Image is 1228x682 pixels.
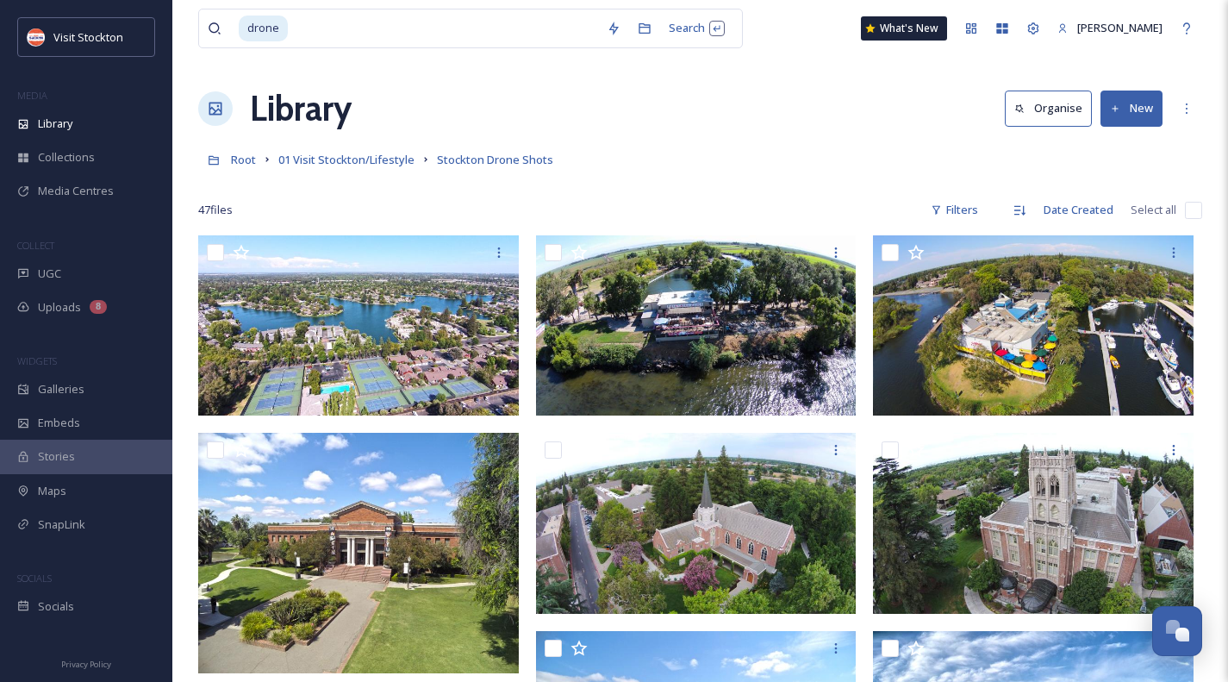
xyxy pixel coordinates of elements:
[250,83,352,135] a: Library
[61,653,111,673] a: Privacy Policy
[922,193,987,227] div: Filters
[231,152,256,167] span: Root
[1049,11,1171,45] a: [PERSON_NAME]
[38,266,61,282] span: UGC
[1005,91,1092,126] button: Organise
[198,235,519,416] img: 399382f69e968349ea32157b6bf318e42eaa56d6.jpg
[1005,91,1100,126] a: Organise
[437,152,553,167] span: Stockton Drone Shots
[278,152,415,167] span: 01 Visit Stockton/Lifestyle
[239,16,288,41] span: drone
[38,183,114,199] span: Media Centres
[90,300,107,314] div: 8
[1152,606,1202,656] button: Open Chat
[53,29,123,45] span: Visit Stockton
[1131,202,1176,218] span: Select all
[38,415,80,431] span: Embeds
[278,149,415,170] a: 01 Visit Stockton/Lifestyle
[1100,91,1163,126] button: New
[536,433,857,613] img: 519c1586f98f6867015a29474e26c3ee1e9dcd4d.jpg
[38,149,95,166] span: Collections
[660,11,733,45] div: Search
[231,149,256,170] a: Root
[873,433,1194,613] img: c0f3e44417a92fdd2465096508483ab2ef3dcaf7.jpg
[38,299,81,316] span: Uploads
[1077,20,1163,35] span: [PERSON_NAME]
[61,659,111,670] span: Privacy Policy
[17,572,52,585] span: SOCIALS
[17,354,57,367] span: WIDGETS
[198,202,233,218] span: 47 file s
[17,239,54,252] span: COLLECT
[38,598,74,615] span: Socials
[198,433,519,673] img: df38fd54bcd2fc56ac2df803abc36b6c177c6f2c.jpg
[38,116,72,132] span: Library
[28,28,45,46] img: unnamed.jpeg
[861,16,947,41] a: What's New
[536,235,857,416] img: 995b332ec1b9a5874ee8bc3c5e70f28705b08f69.jpg
[437,149,553,170] a: Stockton Drone Shots
[38,448,75,465] span: Stories
[38,516,85,533] span: SnapLink
[38,483,66,499] span: Maps
[38,381,84,397] span: Galleries
[873,235,1194,416] img: b0497de0b056bf0e09c20500a8efcb02c7041c83.jpg
[1035,193,1122,227] div: Date Created
[17,89,47,102] span: MEDIA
